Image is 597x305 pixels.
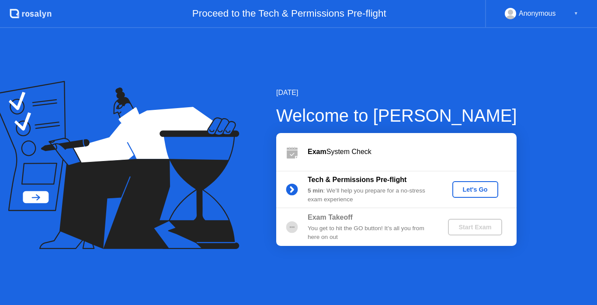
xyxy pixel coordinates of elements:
[308,224,434,242] div: You get to hit the GO button! It’s all you from here on out
[452,181,498,198] button: Let's Go
[276,88,517,98] div: [DATE]
[308,214,353,221] b: Exam Takeoff
[451,224,498,231] div: Start Exam
[276,102,517,129] div: Welcome to [PERSON_NAME]
[456,186,495,193] div: Let's Go
[308,148,326,155] b: Exam
[574,8,578,19] div: ▼
[308,147,517,157] div: System Check
[308,186,434,204] div: : We’ll help you prepare for a no-stress exam experience
[308,187,323,194] b: 5 min
[448,219,502,235] button: Start Exam
[519,8,556,19] div: Anonymous
[308,176,406,183] b: Tech & Permissions Pre-flight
